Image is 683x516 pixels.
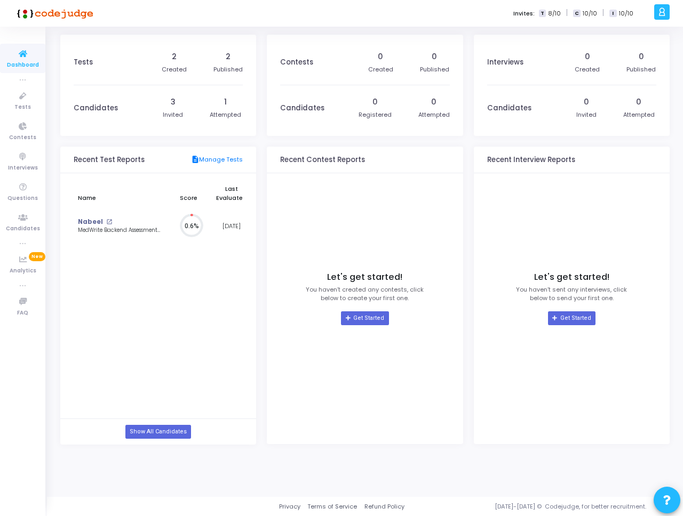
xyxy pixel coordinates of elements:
[280,156,365,164] h3: Recent Contest Reports
[162,65,187,74] div: Created
[9,133,36,142] span: Contests
[513,9,535,18] label: Invites:
[575,65,600,74] div: Created
[279,502,300,511] a: Privacy
[78,217,103,227] a: Nabeel
[623,110,655,119] div: Attempted
[78,227,161,235] div: MedWrite Backend Assessment - test
[171,96,176,108] div: 3
[14,103,31,112] span: Tests
[307,502,357,511] a: Terms of Service
[341,311,388,325] a: Get Started
[487,156,575,164] h3: Recent Interview Reports
[10,267,36,276] span: Analytics
[566,7,568,19] span: |
[74,104,118,112] h3: Candidates
[172,51,177,62] div: 2
[626,65,656,74] div: Published
[583,9,597,18] span: 10/10
[165,179,212,208] th: Score
[224,96,227,108] div: 1
[364,502,404,511] a: Refund Policy
[487,104,531,112] h3: Candidates
[106,219,112,225] mat-icon: open_in_new
[576,110,597,119] div: Invited
[487,58,523,67] h3: Interviews
[609,10,616,18] span: I
[191,155,199,165] mat-icon: description
[378,51,383,62] div: 0
[125,425,191,439] a: Show All Candidates
[573,10,580,18] span: C
[404,502,670,511] div: [DATE]-[DATE] © Codejudge, for better recruitment.
[327,272,402,283] h4: Let's get started!
[74,58,93,67] h3: Tests
[6,224,40,233] span: Candidates
[619,9,633,18] span: 10/10
[306,285,424,303] p: You haven’t created any contests, click below to create your first one.
[585,51,590,62] div: 0
[368,65,393,74] div: Created
[212,208,252,245] td: [DATE]
[359,110,392,119] div: Registered
[17,309,28,318] span: FAQ
[74,156,145,164] h3: Recent Test Reports
[548,9,561,18] span: 8/10
[163,110,183,119] div: Invited
[13,3,93,24] img: logo
[534,272,609,283] h4: Let's get started!
[280,104,324,112] h3: Candidates
[191,155,243,165] a: Manage Tests
[210,110,241,119] div: Attempted
[280,58,313,67] h3: Contests
[539,10,546,18] span: T
[432,51,437,62] div: 0
[584,96,589,108] div: 0
[213,65,243,74] div: Published
[74,179,165,208] th: Name
[431,96,436,108] div: 0
[29,252,45,261] span: New
[516,285,627,303] p: You haven’t sent any interviews, click below to send your first one.
[420,65,449,74] div: Published
[372,96,378,108] div: 0
[418,110,450,119] div: Attempted
[226,51,231,62] div: 2
[636,96,641,108] div: 0
[548,311,595,325] a: Get Started
[212,179,252,208] th: Last Evaluated
[602,7,604,19] span: |
[7,194,38,203] span: Questions
[639,51,644,62] div: 0
[8,164,38,173] span: Interviews
[7,61,39,70] span: Dashboard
